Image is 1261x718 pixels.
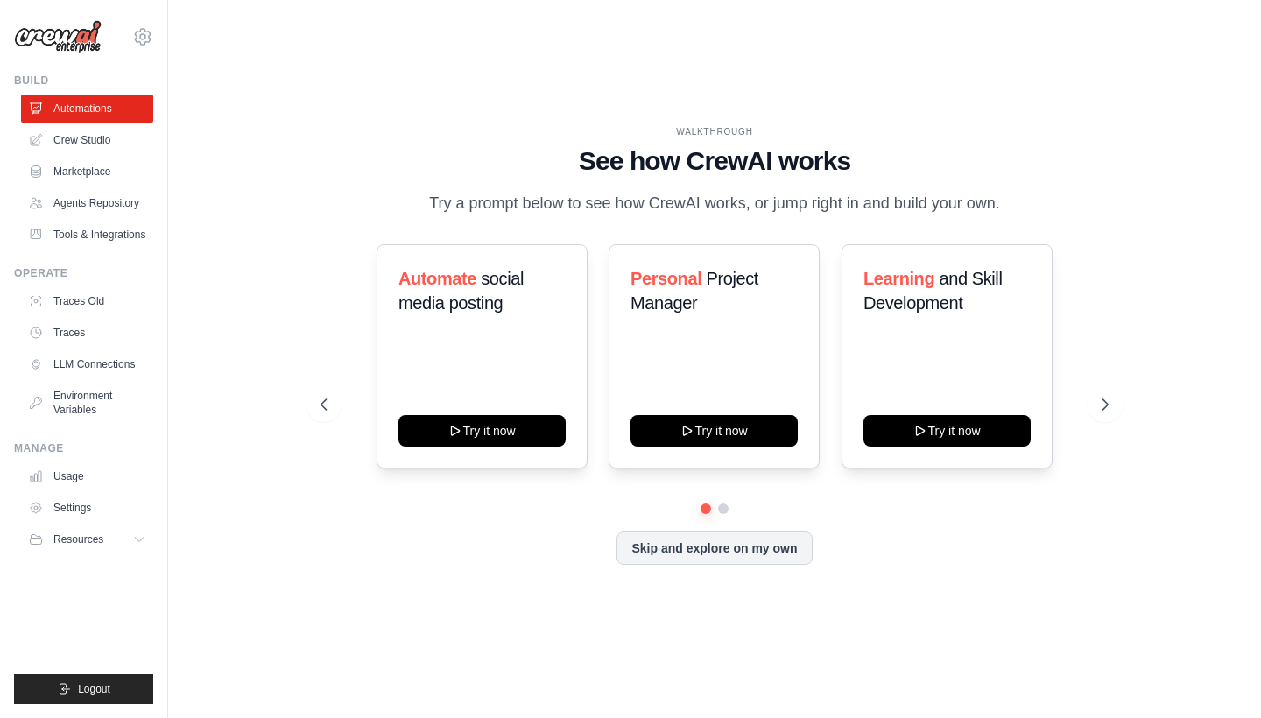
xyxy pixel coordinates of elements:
button: Try it now [398,415,566,447]
a: Traces Old [21,287,153,315]
h1: See how CrewAI works [321,145,1108,177]
a: LLM Connections [21,350,153,378]
a: Tools & Integrations [21,221,153,249]
p: Try a prompt below to see how CrewAI works, or jump right in and build your own. [420,191,1009,216]
button: Skip and explore on my own [616,531,812,565]
a: Marketplace [21,158,153,186]
div: Manage [14,441,153,455]
a: Automations [21,95,153,123]
span: Personal [630,269,701,288]
div: Build [14,74,153,88]
a: Usage [21,462,153,490]
button: Try it now [863,415,1031,447]
button: Try it now [630,415,798,447]
button: Logout [14,674,153,704]
div: WALKTHROUGH [321,125,1108,138]
button: Resources [21,525,153,553]
span: Logout [78,682,110,696]
div: Operate [14,266,153,280]
span: and Skill Development [863,269,1002,313]
span: Resources [53,532,103,546]
span: Automate [398,269,476,288]
a: Crew Studio [21,126,153,154]
img: Logo [14,20,102,53]
a: Traces [21,319,153,347]
a: Agents Repository [21,189,153,217]
a: Environment Variables [21,382,153,424]
a: Settings [21,494,153,522]
span: Learning [863,269,934,288]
